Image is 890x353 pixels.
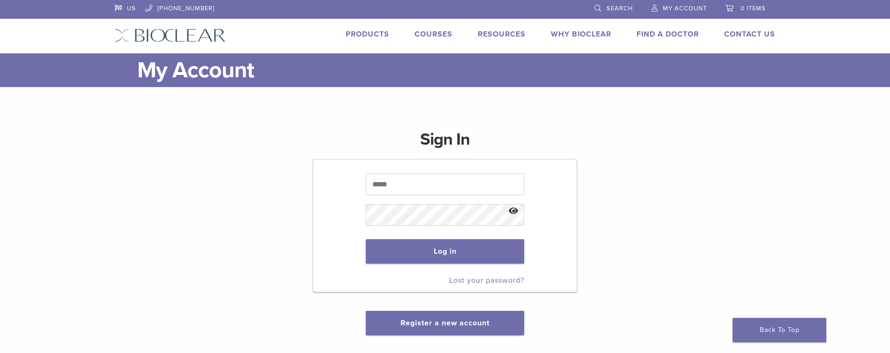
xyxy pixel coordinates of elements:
[741,5,766,12] span: 0 items
[607,5,633,12] span: Search
[115,29,226,42] img: Bioclear
[637,29,699,39] a: Find A Doctor
[724,29,775,39] a: Contact Us
[551,29,611,39] a: Why Bioclear
[663,5,707,12] span: My Account
[420,128,470,158] h1: Sign In
[137,53,775,87] h1: My Account
[415,29,452,39] a: Courses
[366,239,524,264] button: Log in
[366,311,524,335] button: Register a new account
[478,29,526,39] a: Resources
[733,318,826,342] a: Back To Top
[504,199,524,223] button: Show password
[346,29,389,39] a: Products
[400,318,489,328] a: Register a new account
[449,276,524,285] a: Lost your password?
